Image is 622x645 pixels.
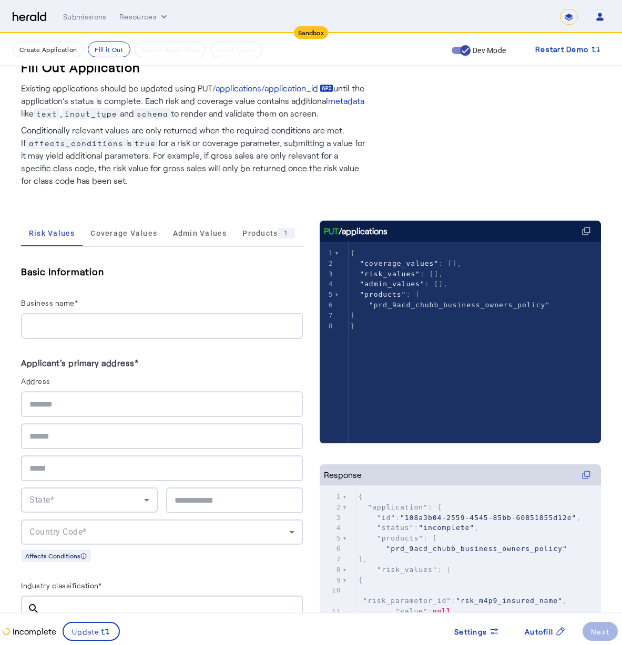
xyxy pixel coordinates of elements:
div: 8 [320,321,335,331]
span: Risk Values [29,230,75,237]
span: { [351,249,355,257]
p: Conditionally relevant values are only returned when the required conditions are met. If is for a... [21,120,369,187]
span: { [359,493,363,501]
span: : , [359,514,582,522]
span: schema [134,108,171,119]
div: Affects Conditions [21,549,91,562]
span: "risk_parameter_id" [363,597,451,605]
span: Country Code* [29,527,87,537]
span: : [ [351,290,421,298]
span: affects_conditions [26,138,126,149]
div: 1 [320,248,335,258]
div: Sandbox [294,26,328,39]
span: : [], [351,270,444,278]
span: : { [359,503,442,511]
label: Business name* [21,298,78,307]
span: : , [359,524,480,532]
span: Coverage Values [90,230,157,237]
span: "application" [368,503,428,511]
h5: Basic Information [21,264,303,279]
span: } [351,322,355,330]
div: 2 [320,258,335,269]
div: Submissions [63,12,107,22]
div: 1 [320,492,343,502]
mat-icon: search [21,602,46,615]
button: Resources dropdown menu [119,12,169,22]
button: Restart Demo [527,40,609,59]
span: PUT [324,225,339,237]
a: /applications/application_id [212,82,333,95]
button: Update [63,622,120,641]
button: Settings [446,622,508,641]
span: Restart Demo [535,43,588,56]
span: Update [72,626,100,637]
span: State* [29,495,54,505]
span: "108a3b04-2559-4545-85bb-60851855d12e" [400,514,576,522]
div: 8 [320,565,343,575]
span: "rsk_m4p9_insured_name" [456,597,563,605]
span: true [132,138,158,149]
div: 3 [320,513,343,523]
div: Response [324,469,362,481]
span: "products" [360,290,406,298]
span: "admin_values" [360,280,425,288]
span: Admin Values [173,230,227,237]
span: { [359,576,363,584]
button: Create Application [13,41,84,57]
button: Autofill [516,622,574,641]
span: "id" [377,514,395,522]
h3: Fill Out Application [21,59,140,76]
label: Applicant's primary address* [21,358,138,368]
div: 5 [320,533,343,544]
span: "incomplete" [419,524,474,532]
span: "coverage_values" [360,259,439,267]
div: /applications [324,225,388,237]
a: metadata [328,95,364,107]
div: 4 [320,523,343,533]
label: Industry classification* [21,581,101,590]
img: Herald Logo [13,12,46,22]
span: : , [359,607,456,615]
p: Incomplete [11,625,56,638]
label: Dev Mode [471,45,506,56]
div: 7 [320,310,335,321]
div: 4 [320,279,335,289]
span: : [ [359,566,452,574]
div: 7 [320,554,343,565]
span: input_type [62,108,120,119]
div: 6 [320,544,343,554]
div: 11 [320,606,343,617]
span: : [], [351,280,448,288]
span: ] [351,311,355,319]
span: : [], [351,259,462,267]
span: text [34,108,60,119]
div: 6 [320,300,335,310]
button: Get A Quote [210,41,262,57]
span: null [433,607,451,615]
div: 1 [278,228,294,238]
div: 10 [320,585,343,596]
span: "prd_9acd_chubb_business_owners_policy" [386,545,567,553]
div: 2 [320,502,343,513]
span: "prd_9acd_chubb_business_owners_policy" [369,301,550,309]
div: 9 [320,575,343,586]
div: 3 [320,269,335,279]
span: "products" [377,534,423,542]
span: "value" [395,607,428,615]
div: 5 [320,289,335,300]
p: Existing applications should be updated using PUT until the application’s status is complete. Eac... [21,82,369,120]
span: Products [242,228,294,238]
span: Autofill [525,626,553,637]
span: : [ [359,534,437,542]
span: ], [359,555,368,563]
span: Settings [454,626,487,637]
button: Fill it Out [88,41,130,57]
span: "risk_values" [377,566,437,574]
span: : , [359,586,567,605]
label: Address [21,377,50,386]
span: "risk_values" [360,270,420,278]
span: "status" [377,524,414,532]
button: Submit Application [135,41,206,57]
